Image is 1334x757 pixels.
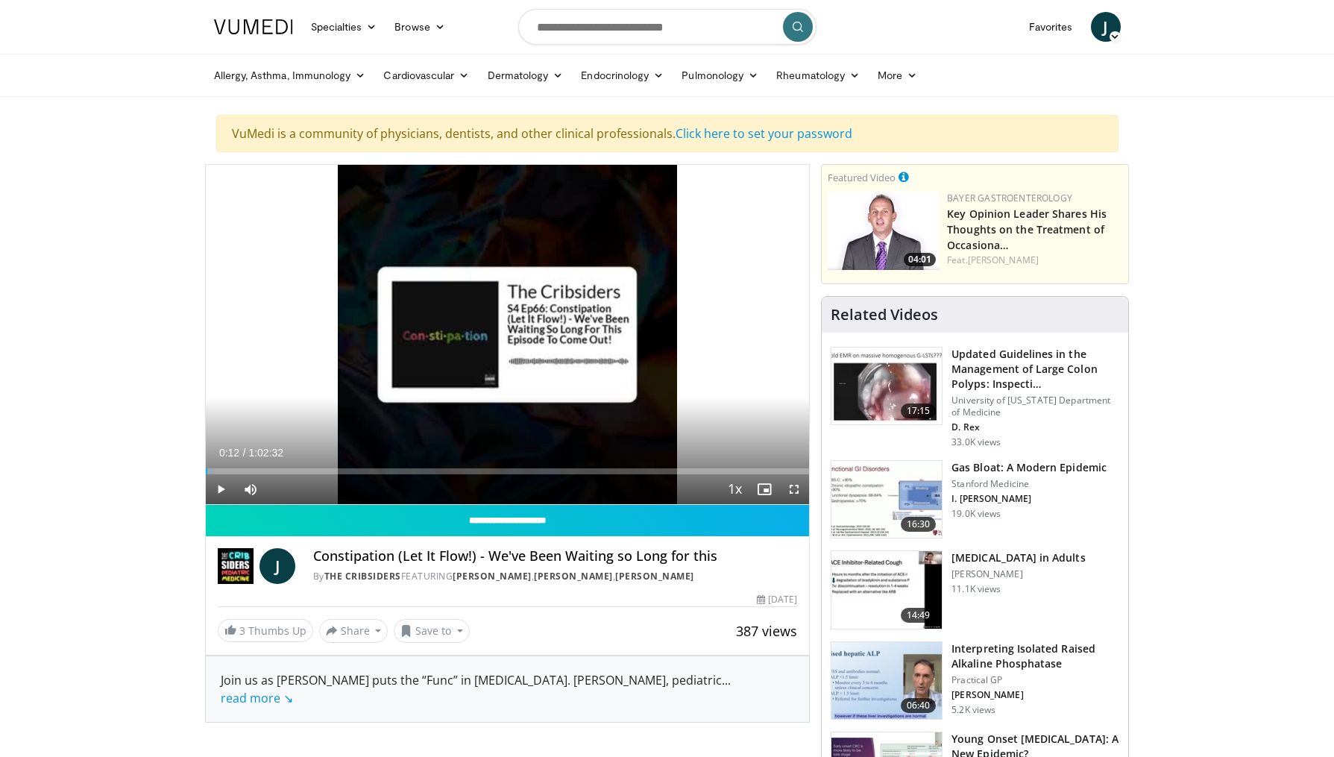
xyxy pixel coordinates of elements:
[615,570,694,582] a: [PERSON_NAME]
[479,60,573,90] a: Dermatology
[206,474,236,504] button: Play
[831,641,1119,720] a: 06:40 Interpreting Isolated Raised Alkaline Phosphatase Practical GP [PERSON_NAME] 5.2K views
[236,474,265,504] button: Mute
[828,192,940,270] img: 9828b8df-38ad-4333-b93d-bb657251ca89.png.150x105_q85_crop-smart_upscale.png
[221,672,731,706] span: ...
[951,568,1085,580] p: [PERSON_NAME]
[779,474,809,504] button: Fullscreen
[831,306,938,324] h4: Related Videos
[951,674,1119,686] p: Practical GP
[324,570,401,582] a: The Cribsiders
[968,254,1039,266] a: [PERSON_NAME]
[572,60,673,90] a: Endocrinology
[951,583,1001,595] p: 11.1K views
[243,447,246,459] span: /
[374,60,478,90] a: Cardiovascular
[831,347,1119,448] a: 17:15 Updated Guidelines in the Management of Large Colon Polyps: Inspecti… University of [US_STA...
[951,347,1119,392] h3: Updated Guidelines in the Management of Large Colon Polyps: Inspecti…
[313,570,798,583] div: By FEATURING , ,
[831,348,942,425] img: dfcfcb0d-b871-4e1a-9f0c-9f64970f7dd8.150x105_q85_crop-smart_upscale.jpg
[216,115,1119,152] div: VuMedi is a community of physicians, dentists, and other clinical professionals.
[453,570,532,582] a: [PERSON_NAME]
[259,548,295,584] a: J
[904,253,936,266] span: 04:01
[831,461,942,538] img: 480ec31d-e3c1-475b-8289-0a0659db689a.150x105_q85_crop-smart_upscale.jpg
[951,493,1107,505] p: I. [PERSON_NAME]
[828,171,896,184] small: Featured Video
[313,548,798,565] h4: Constipation (Let It Flow!) - We've Been Waiting so Long for this
[951,550,1085,565] h3: [MEDICAL_DATA] in Adults
[828,192,940,270] a: 04:01
[239,623,245,638] span: 3
[394,619,470,643] button: Save to
[901,517,937,532] span: 16:30
[218,548,254,584] img: The Cribsiders
[951,704,995,716] p: 5.2K views
[901,403,937,418] span: 17:15
[951,421,1119,433] p: D. Rex
[1091,12,1121,42] a: J
[1020,12,1082,42] a: Favorites
[831,642,942,720] img: 6a4ee52d-0f16-480d-a1b4-8187386ea2ed.150x105_q85_crop-smart_upscale.jpg
[951,460,1107,475] h3: Gas Bloat: A Modern Epidemic
[218,619,313,642] a: 3 Thumbs Up
[749,474,779,504] button: Enable picture-in-picture mode
[831,460,1119,539] a: 16:30 Gas Bloat: A Modern Epidemic Stanford Medicine I. [PERSON_NAME] 19.0K views
[831,551,942,629] img: 11950cd4-d248-4755-8b98-ec337be04c84.150x105_q85_crop-smart_upscale.jpg
[518,9,817,45] input: Search topics, interventions
[901,698,937,713] span: 06:40
[951,508,1001,520] p: 19.0K views
[757,593,797,606] div: [DATE]
[951,395,1119,418] p: University of [US_STATE] Department of Medicine
[947,254,1122,267] div: Feat.
[248,447,283,459] span: 1:02:32
[869,60,926,90] a: More
[831,550,1119,629] a: 14:49 [MEDICAL_DATA] in Adults [PERSON_NAME] 11.1K views
[214,19,293,34] img: VuMedi Logo
[673,60,767,90] a: Pulmonology
[319,619,388,643] button: Share
[951,436,1001,448] p: 33.0K views
[219,447,239,459] span: 0:12
[720,474,749,504] button: Playback Rate
[767,60,869,90] a: Rheumatology
[205,60,375,90] a: Allergy, Asthma, Immunology
[951,641,1119,671] h3: Interpreting Isolated Raised Alkaline Phosphatase
[534,570,613,582] a: [PERSON_NAME]
[736,622,797,640] span: 387 views
[947,192,1072,204] a: Bayer Gastroenterology
[386,12,454,42] a: Browse
[901,608,937,623] span: 14:49
[951,478,1107,490] p: Stanford Medicine
[947,207,1107,252] a: Key Opinion Leader Shares His Thoughts on the Treatment of Occasiona…
[951,689,1119,701] p: [PERSON_NAME]
[221,690,293,706] a: read more ↘
[221,671,795,707] div: Join us as [PERSON_NAME] puts the “Func” in [MEDICAL_DATA]. [PERSON_NAME], pediatric
[302,12,386,42] a: Specialties
[676,125,852,142] a: Click here to set your password
[206,165,810,505] video-js: Video Player
[206,468,810,474] div: Progress Bar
